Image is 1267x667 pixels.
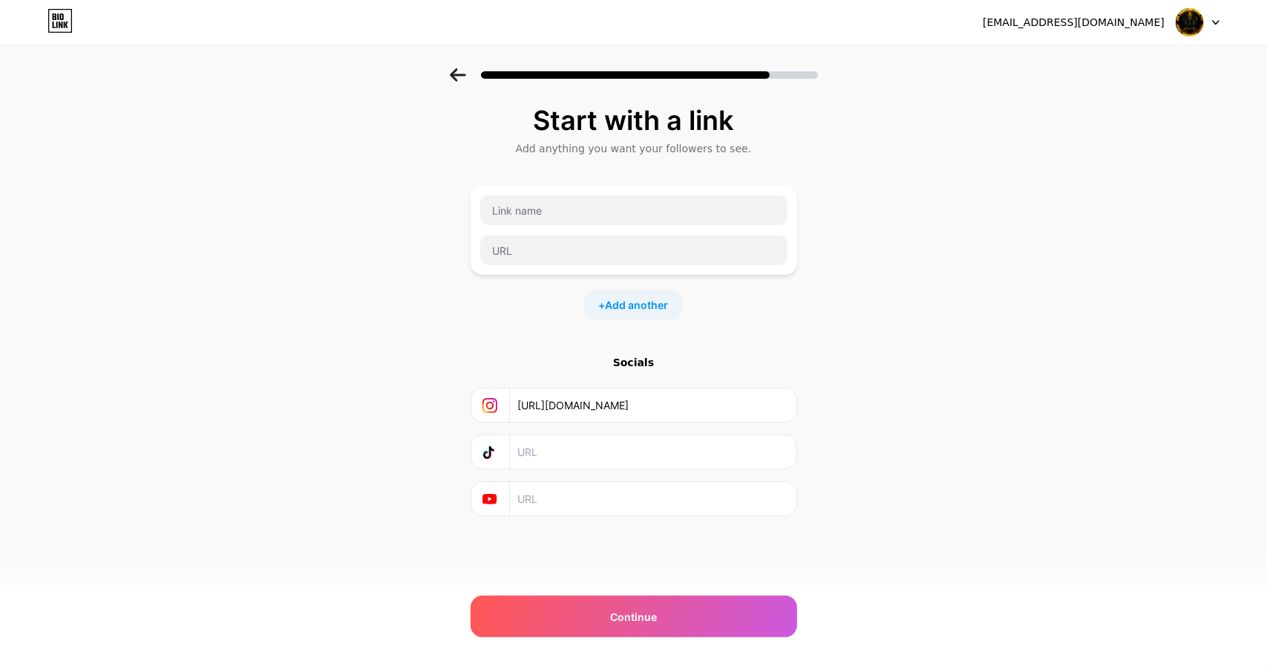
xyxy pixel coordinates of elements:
[480,235,788,265] input: URL
[478,141,790,156] div: Add anything you want your followers to see.
[478,105,790,135] div: Start with a link
[584,290,684,319] div: +
[983,15,1165,30] div: [EMAIL_ADDRESS][DOMAIN_NAME]
[606,297,669,313] span: Add another
[610,609,657,625] span: Continue
[517,482,787,515] input: URL
[480,195,788,225] input: Link name
[517,388,787,422] input: URL
[1176,8,1204,36] img: sekhemt_company
[471,355,797,370] div: Socials
[517,435,787,469] input: URL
